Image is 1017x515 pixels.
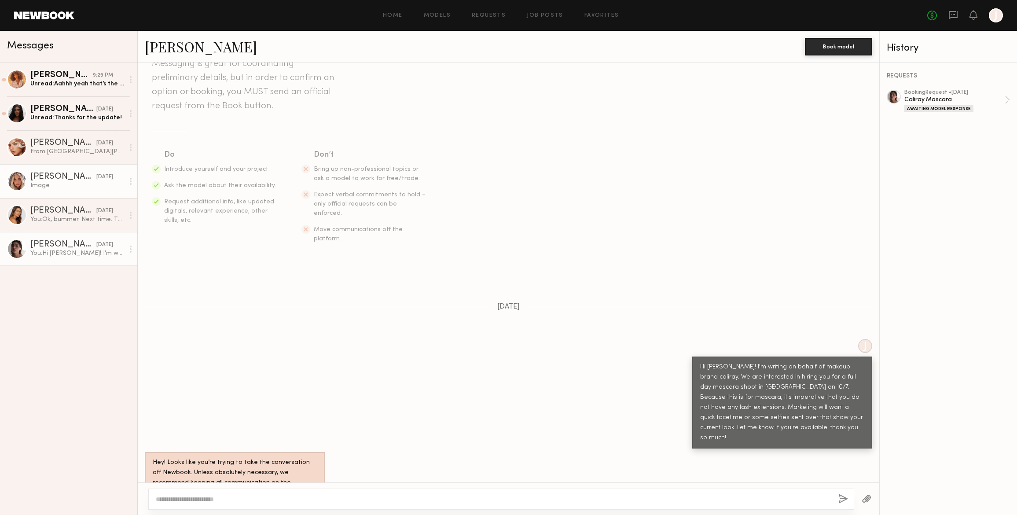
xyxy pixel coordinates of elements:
div: [PERSON_NAME] [30,173,96,181]
div: Caliray Mascara [904,96,1005,104]
div: Don’t [314,149,426,161]
a: Job Posts [527,13,563,18]
a: J [989,8,1003,22]
button: Book model [805,38,872,55]
div: [DATE] [96,139,113,147]
div: Unread: Thanks for the update! [30,114,124,122]
div: From [GEOGRAPHIC_DATA][PERSON_NAME] [30,147,124,156]
div: REQUESTS [887,73,1010,79]
div: Hi [PERSON_NAME]! I'm writing on behalf of makeup brand caliray. We are interested in hiring you ... [700,362,864,443]
div: [PERSON_NAME] [30,71,93,80]
a: Favorites [584,13,619,18]
div: Image [30,181,124,190]
div: You: Ok, bummer. Next time. Thanks! [30,215,124,224]
div: [PERSON_NAME] [30,139,96,147]
span: Move communications off the platform. [314,227,403,242]
span: [DATE] [497,303,520,311]
div: You: Hi [PERSON_NAME]! I'm writing on behalf of makeup brand caliray. We are interested in hiring... [30,249,124,257]
span: Ask the model about their availability. [164,183,276,188]
div: Awaiting Model Response [904,105,973,112]
a: [PERSON_NAME] [145,37,257,56]
a: Home [383,13,403,18]
span: Expect verbal commitments to hold - only official requests can be enforced. [314,192,425,216]
div: History [887,43,1010,53]
a: Models [424,13,451,18]
div: Do [164,149,277,161]
div: [DATE] [96,207,113,215]
div: [DATE] [96,105,113,114]
span: Bring up non-professional topics or ask a model to work for free/trade. [314,166,420,181]
div: [PERSON_NAME] [30,206,96,215]
div: Unread: Aahhh yeah that’s the kind that freaks me out haha. But we can feel it out for sure. [30,80,124,88]
div: 9:25 PM [93,71,113,80]
a: Requests [472,13,506,18]
div: [PERSON_NAME] [30,105,96,114]
div: booking Request • [DATE] [904,90,1005,96]
span: Request additional info, like updated digitals, relevant experience, other skills, etc. [164,199,274,223]
div: [DATE] [96,241,113,249]
a: bookingRequest •[DATE]Caliray MascaraAwaiting Model Response [904,90,1010,112]
div: [PERSON_NAME] [30,240,96,249]
a: Book model [805,42,872,50]
span: Introduce yourself and your project. [164,166,270,172]
span: Messages [7,41,54,51]
div: Hey! Looks like you’re trying to take the conversation off Newbook. Unless absolutely necessary, ... [153,458,317,498]
header: Keep direct messages professional and related only to paid job opportunities. Messaging is great ... [152,29,337,113]
div: [DATE] [96,173,113,181]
